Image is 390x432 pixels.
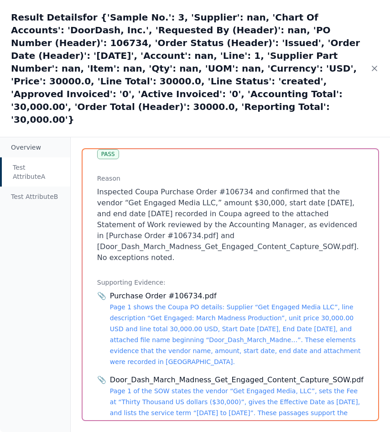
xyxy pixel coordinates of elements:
span: 📎 [97,375,106,385]
a: Page 1 shows the Coupa PO details: Supplier “Get Engaged Media LLC”, line description “Get Engage... [110,303,361,365]
div: Door_Dash_March_Madness_Get_Engaged_Content_Capture_SOW.pdf [110,375,364,385]
div: Pass [97,149,119,159]
p: Inspected Coupa Purchase Order #106734 and confirmed that the vendor “Get Engaged Media LLC,” amo... [97,187,364,263]
h2: Result Details for {'Sample No.': 3, 'Supplier': nan, 'Chart Of Accounts': 'DoorDash, Inc.', 'Req... [11,11,370,126]
h3: Supporting Evidence: [97,278,364,287]
a: Page 1 of the SOW states the vendor “Get Engaged Media, LLC”, sets the Fee at “Thirty Thousand US... [110,387,360,427]
span: 📎 [97,291,106,302]
h3: Reason [97,174,364,183]
div: Purchase Order #106734.pdf [110,291,364,302]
